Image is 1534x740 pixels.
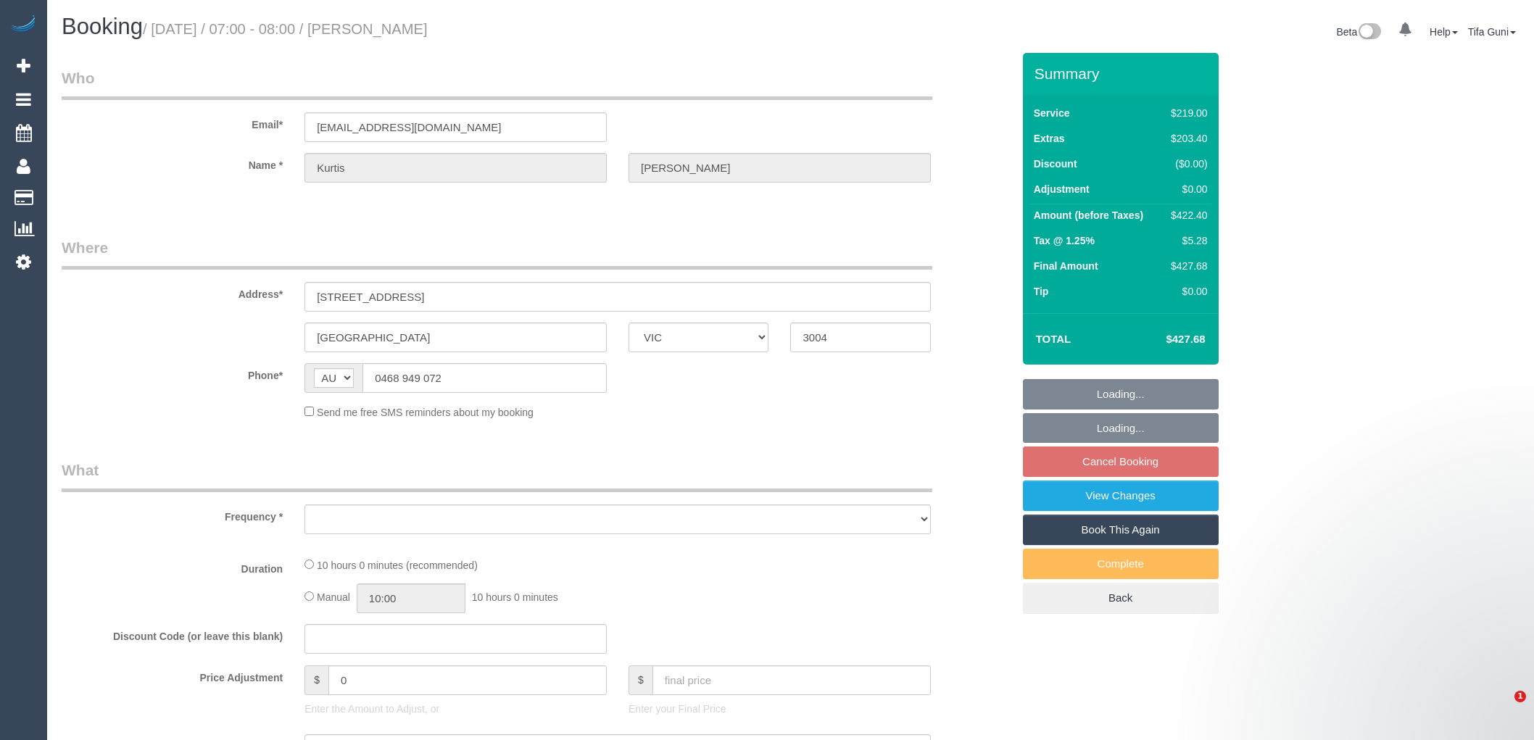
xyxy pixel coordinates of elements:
label: Amount (before Taxes) [1034,208,1143,223]
a: Back [1023,583,1219,613]
span: Send me free SMS reminders about my booking [317,407,534,418]
input: final price [652,665,931,695]
h4: $427.68 [1122,333,1205,346]
a: View Changes [1023,481,1219,511]
label: Adjustment [1034,182,1090,196]
label: Name * [51,153,294,172]
div: $219.00 [1165,106,1207,120]
label: Frequency * [51,504,294,524]
div: $5.28 [1165,233,1207,248]
span: Manual [317,591,350,603]
label: Tip [1034,284,1049,299]
a: Book This Again [1023,515,1219,545]
div: $422.40 [1165,208,1207,223]
span: 10 hours 0 minutes [472,591,558,603]
input: Email* [304,112,607,142]
span: 10 hours 0 minutes (recommended) [317,560,478,571]
label: Discount [1034,157,1077,171]
label: Duration [51,557,294,576]
input: First Name* [304,153,607,183]
span: $ [304,665,328,695]
input: Phone* [362,363,607,393]
a: Tifa Guni [1468,26,1516,38]
legend: Who [62,67,932,100]
iframe: Intercom live chat [1485,691,1520,726]
h3: Summary [1035,65,1211,82]
div: $203.40 [1165,131,1207,146]
label: Phone* [51,363,294,383]
div: $427.68 [1165,259,1207,273]
legend: What [62,460,932,492]
p: Enter the Amount to Adjust, or [304,702,607,716]
label: Tax @ 1.25% [1034,233,1095,248]
label: Service [1034,106,1070,120]
img: New interface [1357,23,1381,42]
label: Discount Code (or leave this blank) [51,624,294,644]
label: Address* [51,282,294,302]
label: Final Amount [1034,259,1098,273]
label: Extras [1034,131,1065,146]
span: Booking [62,14,143,39]
div: $0.00 [1165,284,1207,299]
a: Help [1430,26,1458,38]
div: $0.00 [1165,182,1207,196]
label: Price Adjustment [51,665,294,685]
span: $ [629,665,652,695]
input: Post Code* [790,323,930,352]
input: Suburb* [304,323,607,352]
input: Last Name* [629,153,931,183]
small: / [DATE] / 07:00 - 08:00 / [PERSON_NAME] [143,21,428,37]
legend: Where [62,237,932,270]
img: Automaid Logo [9,14,38,35]
a: Beta [1336,26,1381,38]
span: 1 [1514,691,1526,702]
p: Enter your Final Price [629,702,931,716]
label: Email* [51,112,294,132]
div: ($0.00) [1165,157,1207,171]
strong: Total [1036,333,1071,345]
